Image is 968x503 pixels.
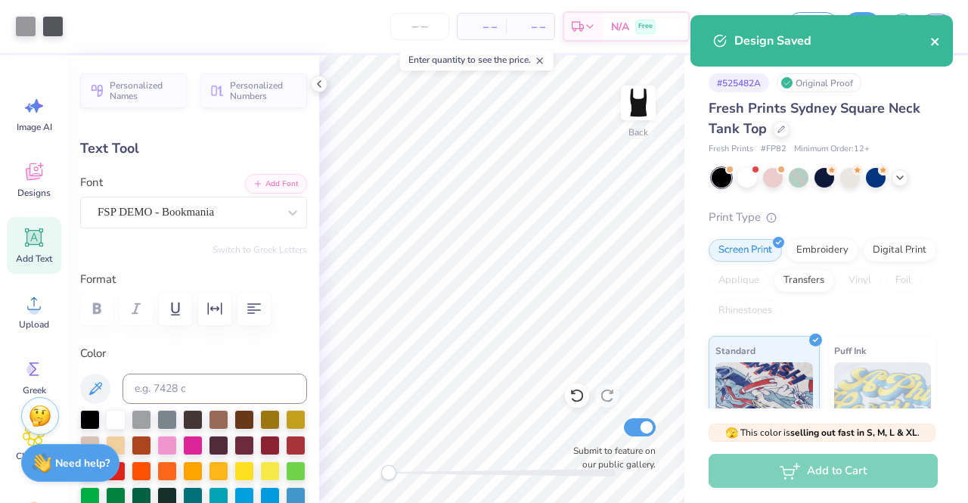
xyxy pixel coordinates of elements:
span: Greek [23,384,46,396]
span: Designs [17,187,51,199]
div: Vinyl [839,269,881,292]
button: Switch to Greek Letters [213,244,307,256]
span: Personalized Numbers [230,80,298,101]
button: Personalized Names [80,73,187,108]
img: Back [623,88,653,118]
input: e.g. 7428 c [123,374,307,404]
div: Accessibility label [381,465,396,480]
label: Color [80,345,307,362]
span: # FP82 [761,143,786,156]
strong: Need help? [55,456,110,470]
span: Clipart & logos [9,450,59,474]
strong: selling out fast in S, M, L & XL [790,427,917,439]
input: – – [390,13,449,40]
img: Standard [715,362,813,438]
div: Print Type [709,209,938,226]
span: Personalized Names [110,80,178,101]
span: – – [467,19,497,35]
div: Applique [709,269,769,292]
div: Back [628,126,648,139]
span: Free [638,21,653,32]
div: # 525482A [709,73,769,92]
span: N/A [611,19,629,35]
div: Enter quantity to see the price. [400,49,554,70]
label: Font [80,174,103,191]
span: Upload [19,318,49,331]
div: Original Proof [777,73,861,92]
span: This color is . [725,426,920,439]
img: Puff Ink [834,362,932,438]
label: Format [80,271,307,288]
span: Fresh Prints Sydney Square Neck Tank Top [709,99,920,138]
div: Foil [886,269,921,292]
button: close [930,32,941,50]
div: Text Tool [80,138,307,159]
div: Embroidery [786,239,858,262]
div: Transfers [774,269,834,292]
span: Fresh Prints [709,143,753,156]
div: Screen Print [709,239,782,262]
button: Add Font [245,174,307,194]
span: – – [515,19,545,35]
span: Minimum Order: 12 + [794,143,870,156]
label: Submit to feature on our public gallery. [565,444,656,471]
input: Untitled Design [697,11,771,42]
span: 🫣 [725,426,738,440]
span: Image AI [17,121,52,133]
span: Add Text [16,253,52,265]
span: Standard [715,343,755,359]
button: Personalized Numbers [200,73,307,108]
div: Design Saved [734,32,930,50]
div: Rhinestones [709,300,782,322]
span: Puff Ink [834,343,866,359]
div: Digital Print [863,239,936,262]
